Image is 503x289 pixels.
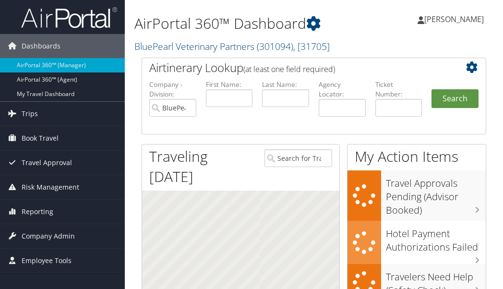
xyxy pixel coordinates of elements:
h3: Hotel Payment Authorizations Failed [386,222,486,254]
h1: Traveling [DATE] [149,146,250,187]
label: Last Name: [262,80,309,89]
a: Hotel Payment Authorizations Failed [347,221,486,264]
span: Company Admin [22,224,75,248]
label: Company - Division: [149,80,196,99]
span: Reporting [22,200,53,224]
button: Search [431,89,479,108]
span: Book Travel [22,126,59,150]
span: (at least one field required) [243,64,335,74]
label: Agency Locator: [319,80,366,99]
span: Employee Tools [22,249,72,273]
a: Travel Approvals Pending (Advisor Booked) [347,170,486,221]
input: Search for Traveler [264,149,332,167]
span: , [ 31705 ] [293,40,330,53]
h3: Travel Approvals Pending (Advisor Booked) [386,172,486,217]
span: Trips [22,102,38,126]
label: Ticket Number: [375,80,422,99]
h1: My Action Items [347,146,486,167]
label: First Name: [206,80,253,89]
span: Travel Approval [22,151,72,175]
span: [PERSON_NAME] [424,14,484,24]
a: [PERSON_NAME] [418,5,493,34]
h1: AirPortal 360™ Dashboard [134,13,374,34]
h2: Airtinerary Lookup [149,60,450,76]
img: airportal-logo.png [21,6,117,29]
a: BluePearl Veterinary Partners [134,40,330,53]
span: Dashboards [22,34,60,58]
span: Risk Management [22,175,79,199]
span: ( 301094 ) [257,40,293,53]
